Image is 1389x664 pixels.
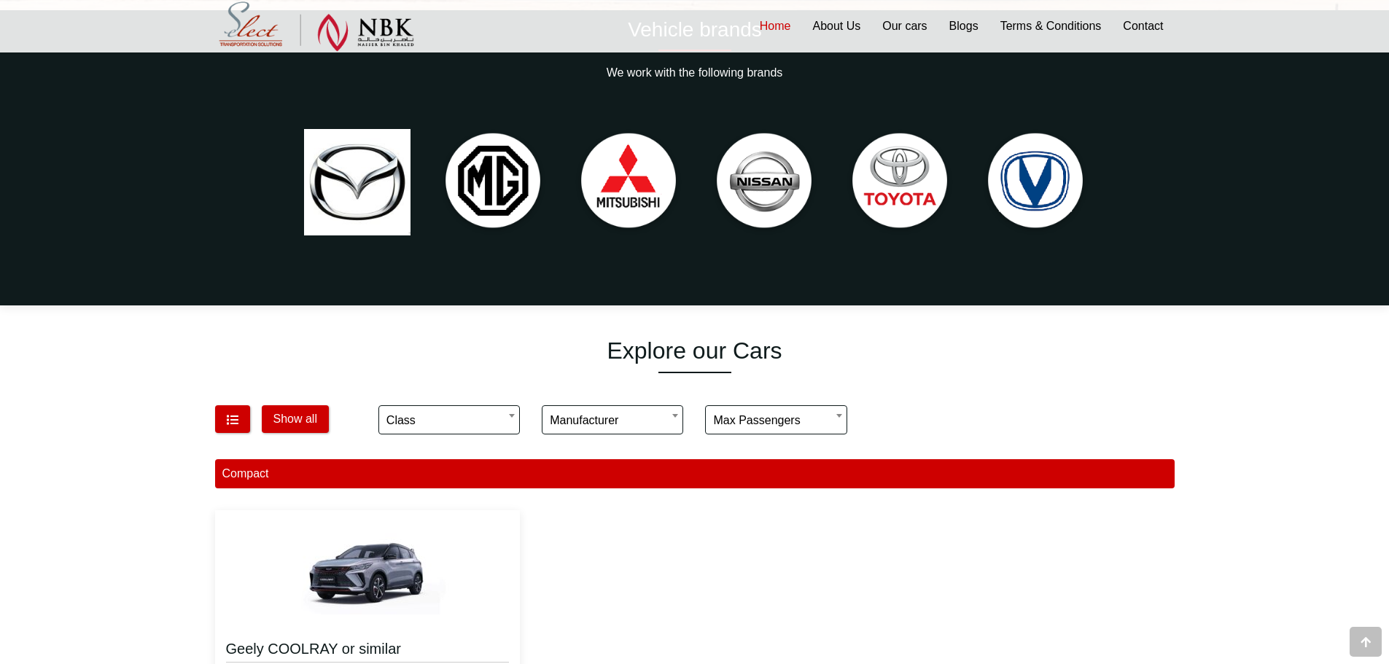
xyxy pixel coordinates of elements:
span: Class [386,406,512,435]
img: Select Rent a Car [219,1,414,52]
div: Compact [215,459,1175,488]
span: Max passengers [713,406,839,435]
img: Mazda [297,122,418,243]
span: Manufacturer [542,405,683,434]
span: Manufacturer [550,406,675,435]
img: Mitsubishi [568,122,689,243]
img: Nissan [704,122,825,243]
img: MG [432,122,553,243]
img: Toyota [839,122,960,243]
button: Show all [262,405,329,433]
span: Max passengers [705,405,847,434]
div: Go to top [1350,627,1382,657]
p: We work with the following brands [215,66,1175,80]
h1: Explore our Cars [215,337,1175,364]
img: Geely COOLRAY or similar [280,521,455,630]
img: Changan [975,122,1096,243]
span: Class [378,405,520,434]
a: Geely COOLRAY or similar [226,639,510,663]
